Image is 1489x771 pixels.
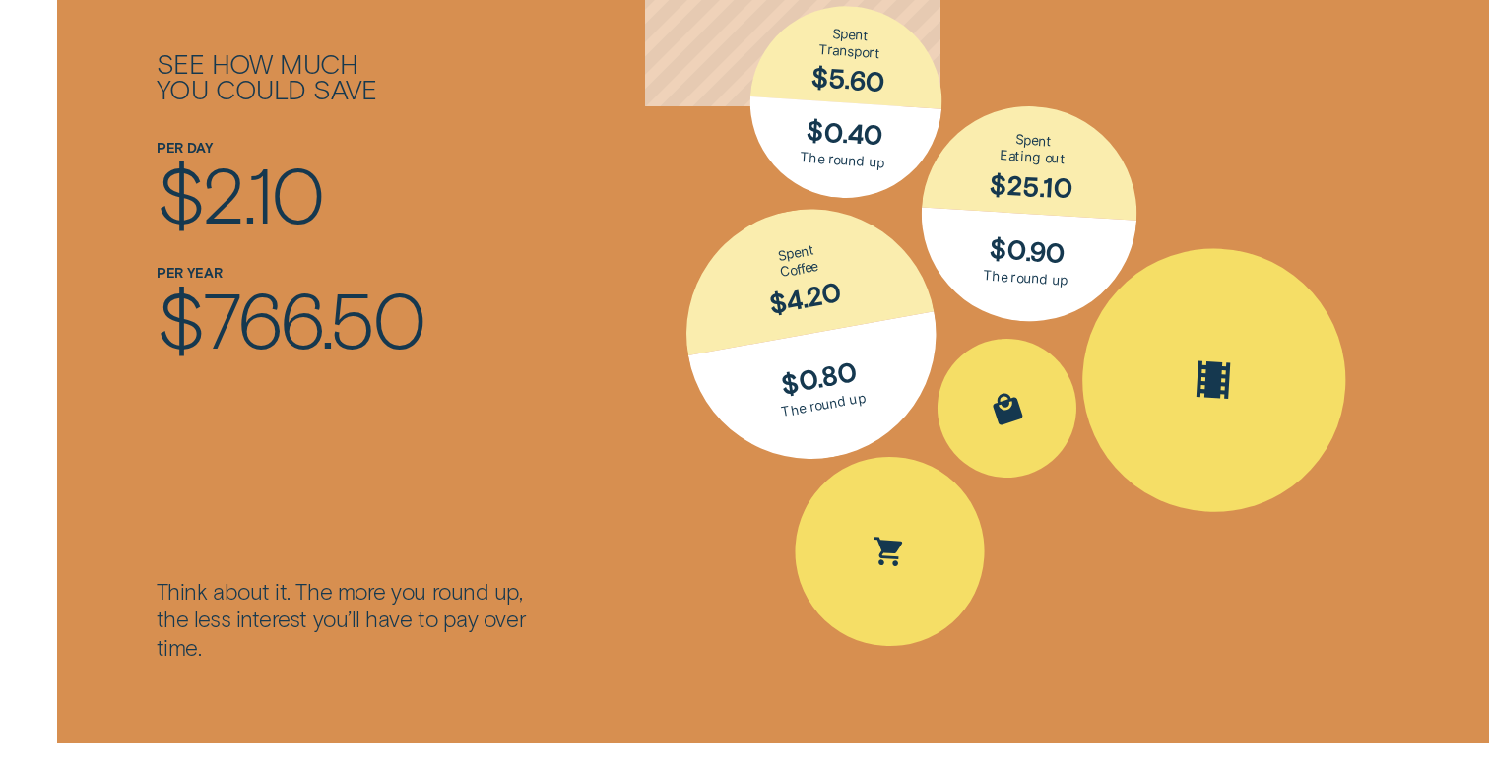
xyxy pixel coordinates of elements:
span: 766.50 [202,272,423,364]
div: $ [157,283,537,355]
button: Spent Coffee $4.20; The round up $0.80 [666,189,955,479]
button: Spent Eating out $25.10; The round up $0.90 [915,99,1143,328]
button: Spent Shopping $30.50; The round up $0.50 [920,321,1094,495]
h2: See how much you could save [157,50,537,101]
label: Per year [157,264,223,281]
button: Spent Groceries $15.25; The round up $0.75 [791,453,989,651]
div: Think about it. The more you round up, the less interest you’ll have to pay over time. [157,577,537,661]
div: $ [157,158,537,230]
label: Per day [157,139,213,156]
span: 2.10 [202,147,322,239]
button: Spent Entertainment $16.30; The round up $0.70 [1077,243,1351,517]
